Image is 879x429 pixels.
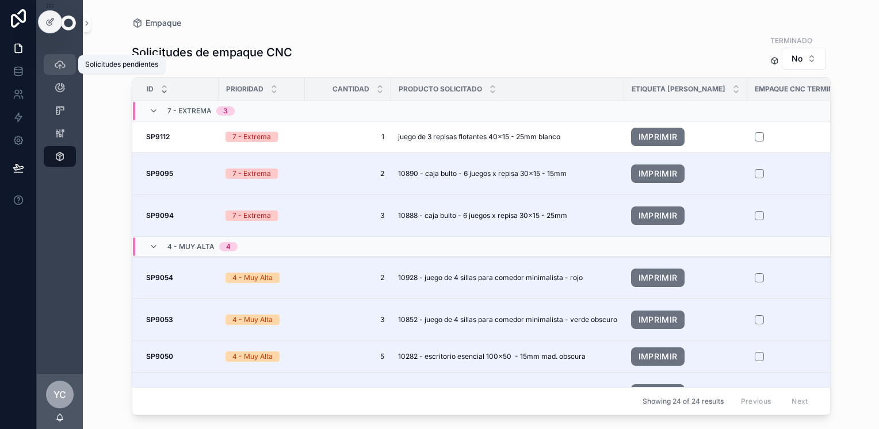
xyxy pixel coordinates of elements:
[312,352,384,361] span: 5
[631,311,685,329] a: IMPRIMIR
[232,210,271,221] div: 7 - Extrema
[146,352,173,361] strong: SP9050
[146,17,181,29] span: Empaque
[232,273,273,283] div: 4 - Muy Alta
[398,211,567,220] span: 10888 - caja bulto - 6 juegos x repisa 30x15 - 25mm
[167,106,212,116] span: 7 - Extrema
[146,211,174,220] strong: SP9094
[632,85,725,94] span: Etiqueta [PERSON_NAME]
[399,85,482,94] span: Producto solicitado
[631,128,685,146] a: IMPRIMIR
[312,132,384,141] span: 1
[146,315,173,324] strong: SP9053
[37,46,83,182] div: scrollable content
[333,85,369,94] span: Cantidad
[770,35,812,45] label: Terminado
[398,315,617,324] span: 10852 - juego de 4 sillas para comedor minimalista - verde obscuro
[147,85,154,94] span: ID
[232,168,271,179] div: 7 - Extrema
[782,48,826,70] button: Select Button
[223,106,228,116] div: 3
[132,17,181,29] a: Empaque
[226,242,231,251] div: 4
[631,347,685,366] a: IMPRIMIR
[232,351,273,362] div: 4 - Muy Alta
[631,206,685,225] a: IMPRIMIR
[232,132,271,142] div: 7 - Extrema
[398,273,583,282] span: 10928 - juego de 4 sillas para comedor minimalista - rojo
[792,53,802,64] span: No
[167,242,215,251] span: 4 - Muy Alta
[631,164,685,183] a: IMPRIMIR
[226,85,263,94] span: Prioridad
[132,44,292,60] h1: Solicitudes de empaque CNC
[312,273,384,282] span: 2
[146,273,173,282] strong: SP9054
[398,352,586,361] span: 10282 - escritorio esencial 100x50 - 15mm mad. obscura
[398,169,567,178] span: 10890 - caja bulto - 6 juegos x repisa 30x15 - 15mm
[146,169,173,178] strong: SP9095
[312,211,384,220] span: 3
[232,315,273,325] div: 4 - Muy Alta
[53,388,66,401] span: YC
[312,315,384,324] span: 3
[755,85,849,94] span: Empaque CNC terminado
[643,397,724,406] span: Showing 24 of 24 results
[85,60,158,69] div: Solicitudes pendientes
[398,132,560,141] span: juego de 3 repisas flotantes 40x15 - 25mm blanco
[631,269,685,287] a: IMPRIMIR
[312,169,384,178] span: 2
[146,132,170,141] strong: SP9112
[631,384,685,403] a: IMPRIMIR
